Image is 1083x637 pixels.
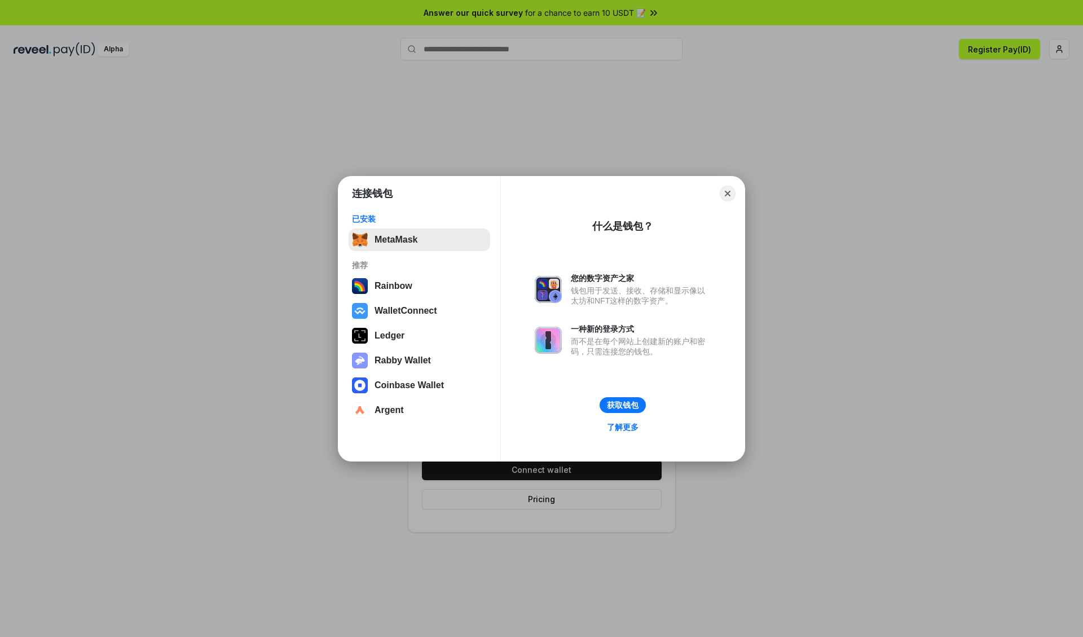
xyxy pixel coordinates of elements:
[535,276,562,303] img: svg+xml,%3Csvg%20xmlns%3D%22http%3A%2F%2Fwww.w3.org%2F2000%2Fsvg%22%20fill%3D%22none%22%20viewBox...
[720,186,736,201] button: Close
[375,380,444,390] div: Coinbase Wallet
[535,327,562,354] img: svg+xml,%3Csvg%20xmlns%3D%22http%3A%2F%2Fwww.w3.org%2F2000%2Fsvg%22%20fill%3D%22none%22%20viewBox...
[571,336,711,357] div: 而不是在每个网站上创建新的账户和密码，只需连接您的钱包。
[352,377,368,393] img: svg+xml,%3Csvg%20width%3D%2228%22%20height%3D%2228%22%20viewBox%3D%220%200%2028%2028%22%20fill%3D...
[352,328,368,344] img: svg+xml,%3Csvg%20xmlns%3D%22http%3A%2F%2Fwww.w3.org%2F2000%2Fsvg%22%20width%3D%2228%22%20height%3...
[349,324,490,347] button: Ledger
[571,273,711,283] div: 您的数字资产之家
[349,275,490,297] button: Rainbow
[352,303,368,319] img: svg+xml,%3Csvg%20width%3D%2228%22%20height%3D%2228%22%20viewBox%3D%220%200%2028%2028%22%20fill%3D...
[352,278,368,294] img: svg+xml,%3Csvg%20width%3D%22120%22%20height%3D%22120%22%20viewBox%3D%220%200%20120%20120%22%20fil...
[571,285,711,306] div: 钱包用于发送、接收、存储和显示像以太坊和NFT这样的数字资产。
[375,355,431,366] div: Rabby Wallet
[375,235,417,245] div: MetaMask
[375,281,412,291] div: Rainbow
[600,420,645,434] a: 了解更多
[349,399,490,421] button: Argent
[375,306,437,316] div: WalletConnect
[349,300,490,322] button: WalletConnect
[571,324,711,334] div: 一种新的登录方式
[352,402,368,418] img: svg+xml,%3Csvg%20width%3D%2228%22%20height%3D%2228%22%20viewBox%3D%220%200%2028%2028%22%20fill%3D...
[592,219,653,233] div: 什么是钱包？
[607,400,639,410] div: 获取钱包
[375,405,404,415] div: Argent
[352,353,368,368] img: svg+xml,%3Csvg%20xmlns%3D%22http%3A%2F%2Fwww.w3.org%2F2000%2Fsvg%22%20fill%3D%22none%22%20viewBox...
[375,331,404,341] div: Ledger
[352,214,487,224] div: 已安装
[349,229,490,251] button: MetaMask
[352,232,368,248] img: svg+xml,%3Csvg%20fill%3D%22none%22%20height%3D%2233%22%20viewBox%3D%220%200%2035%2033%22%20width%...
[352,260,487,270] div: 推荐
[352,187,393,200] h1: 连接钱包
[600,397,646,413] button: 获取钱包
[349,349,490,372] button: Rabby Wallet
[607,422,639,432] div: 了解更多
[349,374,490,397] button: Coinbase Wallet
